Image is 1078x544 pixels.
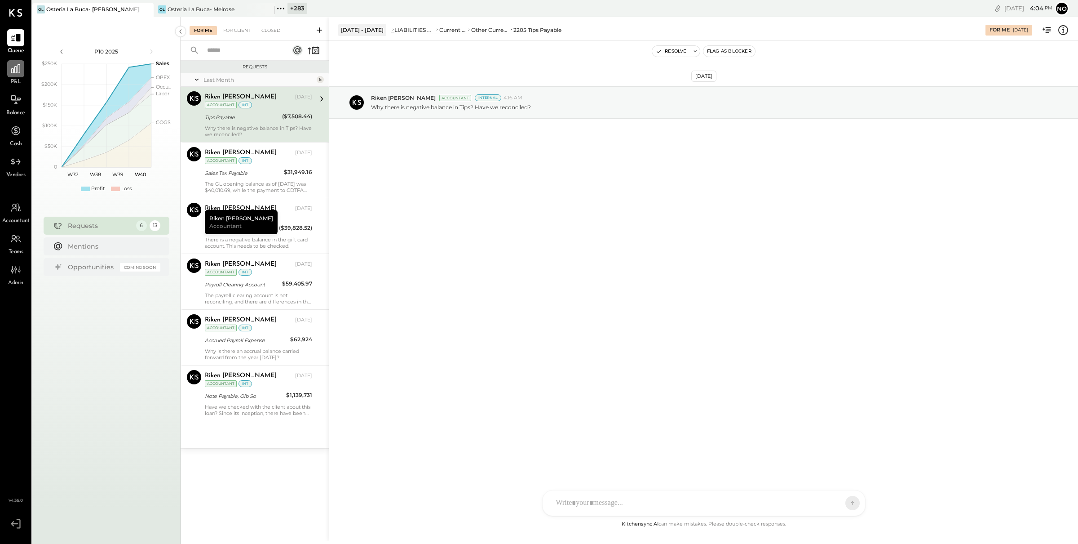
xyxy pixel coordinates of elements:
div: $31,949.16 [284,168,312,177]
text: $150K [43,102,57,108]
div: Osteria La Buca- Melrose [168,5,234,13]
span: Riken [PERSON_NAME] [371,94,436,102]
div: int [239,102,252,108]
div: OL [37,5,45,13]
span: Accountant [2,217,30,225]
span: Balance [6,109,25,117]
div: Mentions [68,242,156,251]
div: The GL opening balance as of [DATE] was $40,010.69, while the payment to CDTFA was $50,804.73, re... [205,181,312,193]
div: [DATE] [295,261,312,268]
div: Accountant [205,269,237,276]
span: Vendors [6,171,26,179]
div: Riken [PERSON_NAME] [205,210,278,234]
div: int [239,269,252,276]
div: Have we checked with the client about this loan? Since its inception, there have been no payments... [205,404,312,416]
div: Tips Payable [205,113,279,122]
div: [DATE] [295,372,312,379]
div: Riken [PERSON_NAME] [205,93,277,102]
div: Osteria La Buca- [PERSON_NAME][GEOGRAPHIC_DATA] [46,5,140,13]
span: Admin [8,279,23,287]
div: Riken [PERSON_NAME] [205,371,277,380]
text: COGS [156,119,171,125]
span: Accountant [209,222,242,230]
div: LIABILITIES AND EQUITY [394,26,434,34]
span: Queue [8,47,24,55]
text: W37 [67,171,78,178]
text: W40 [134,171,146,178]
div: There is a negative balance in the gift card account. This needs to be checked. [205,236,312,249]
span: Teams [9,248,23,256]
div: Last Month [203,76,314,84]
text: OPEX [156,74,170,80]
div: For Client [219,26,255,35]
a: Accountant [0,199,31,225]
div: Riken [PERSON_NAME] [205,204,277,213]
div: Internal [475,94,501,101]
span: Cash [10,140,22,148]
div: int [239,157,252,164]
div: ($39,828.52) [279,223,312,232]
div: Accrued Payroll Expense [205,336,287,345]
button: Flag as Blocker [703,46,755,57]
a: Teams [0,230,31,256]
div: Why is there an accrual balance carried forward from the year [DATE]? [205,348,312,361]
div: Note Payable, Olb So [205,392,283,401]
div: For Me [990,27,1010,34]
div: + 283 [287,3,307,14]
div: [DATE] [295,317,312,324]
a: Balance [0,91,31,117]
div: int [239,325,252,331]
div: Profit [91,185,105,192]
div: Accountant [439,95,471,101]
div: Why there is negative balance in Tips? Have we reconciled? [205,125,312,138]
div: Riken [PERSON_NAME] [205,260,277,269]
text: W39 [112,171,123,178]
div: [DATE] [295,94,312,101]
div: Sales Tax Payable [205,169,281,178]
text: W38 [89,171,101,178]
div: [DATE] [1004,4,1052,13]
div: Accountant [205,325,237,331]
div: 13 [150,220,160,231]
div: Closed [257,26,285,35]
text: $100K [42,122,57,129]
text: Labor [156,90,169,97]
span: 4:16 AM [504,94,522,102]
a: P&L [0,60,31,86]
text: $50K [44,143,57,149]
div: Coming Soon [120,263,160,272]
div: Loss [121,185,132,192]
div: [DATE] [1013,27,1028,33]
div: copy link [993,4,1002,13]
div: [DATE] [295,205,312,212]
div: P10 2025 [68,48,145,55]
text: Sales [156,60,169,67]
div: 2205 Tips Payable [513,26,561,34]
div: $59,405.97 [282,279,312,288]
button: Resolve [652,46,690,57]
div: [DATE] - [DATE] [338,24,386,36]
a: Cash [0,122,31,148]
div: Opportunities [68,263,115,272]
text: $200K [41,81,57,87]
div: Requests [68,221,132,230]
div: Accountant [205,157,237,164]
div: Requests [185,64,324,70]
p: Why there is negative balance in Tips? Have we reconciled? [371,103,531,111]
a: Queue [0,29,31,55]
div: Riken [PERSON_NAME] [205,148,277,157]
div: [DATE] [691,71,716,82]
div: $1,139,731 [286,391,312,400]
div: OL [158,5,166,13]
div: Accountant [205,102,237,108]
a: Admin [0,261,31,287]
div: int [239,380,252,387]
button: No [1055,1,1069,16]
div: Current Liabilities [439,26,467,34]
div: Riken [PERSON_NAME] [205,316,277,325]
text: $250K [42,60,57,67]
a: Vendors [0,153,31,179]
div: Accountant [205,380,237,387]
div: 6 [136,220,147,231]
span: P&L [11,78,21,86]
